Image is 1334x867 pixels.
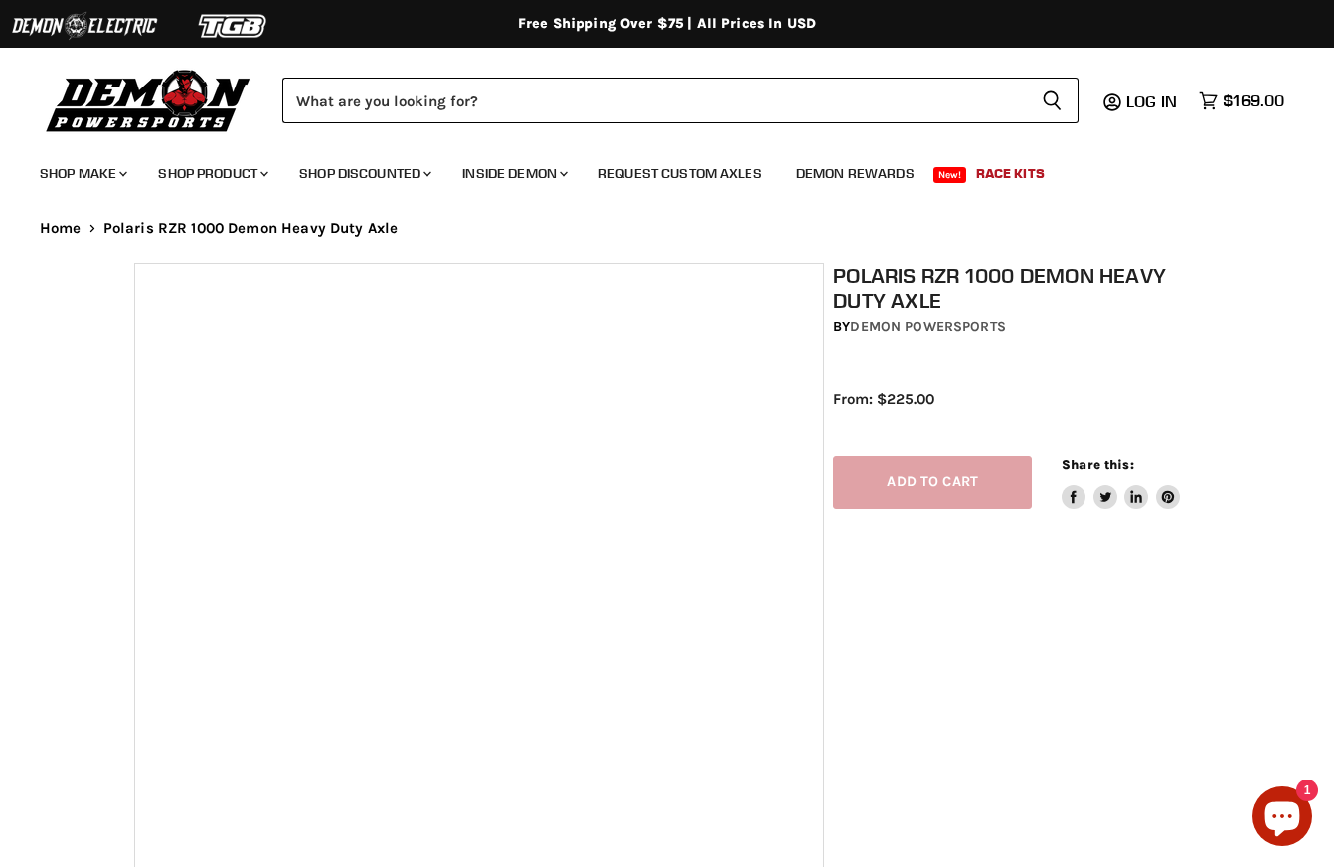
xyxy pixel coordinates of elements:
h1: Polaris RZR 1000 Demon Heavy Duty Axle [833,263,1210,313]
a: Inside Demon [447,153,580,194]
a: $169.00 [1189,87,1294,115]
a: Shop Discounted [284,153,443,194]
a: Log in [1117,92,1189,110]
img: Demon Powersports [40,65,257,135]
span: $169.00 [1223,91,1284,110]
input: Search [282,78,1026,123]
div: by [833,316,1210,338]
ul: Main menu [25,145,1279,194]
a: Home [40,220,82,237]
a: Demon Powersports [850,318,1005,335]
a: Race Kits [961,153,1060,194]
span: From: $225.00 [833,390,934,408]
a: Demon Rewards [781,153,929,194]
a: Request Custom Axles [584,153,777,194]
a: Shop Product [143,153,280,194]
img: Demon Electric Logo 2 [10,7,159,45]
img: TGB Logo 2 [159,7,308,45]
span: Log in [1126,91,1177,111]
button: Search [1026,78,1079,123]
form: Product [282,78,1079,123]
aside: Share this: [1062,456,1180,509]
span: Share this: [1062,457,1133,472]
a: Shop Make [25,153,139,194]
span: New! [933,167,967,183]
inbox-online-store-chat: Shopify online store chat [1247,786,1318,851]
span: Polaris RZR 1000 Demon Heavy Duty Axle [103,220,399,237]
